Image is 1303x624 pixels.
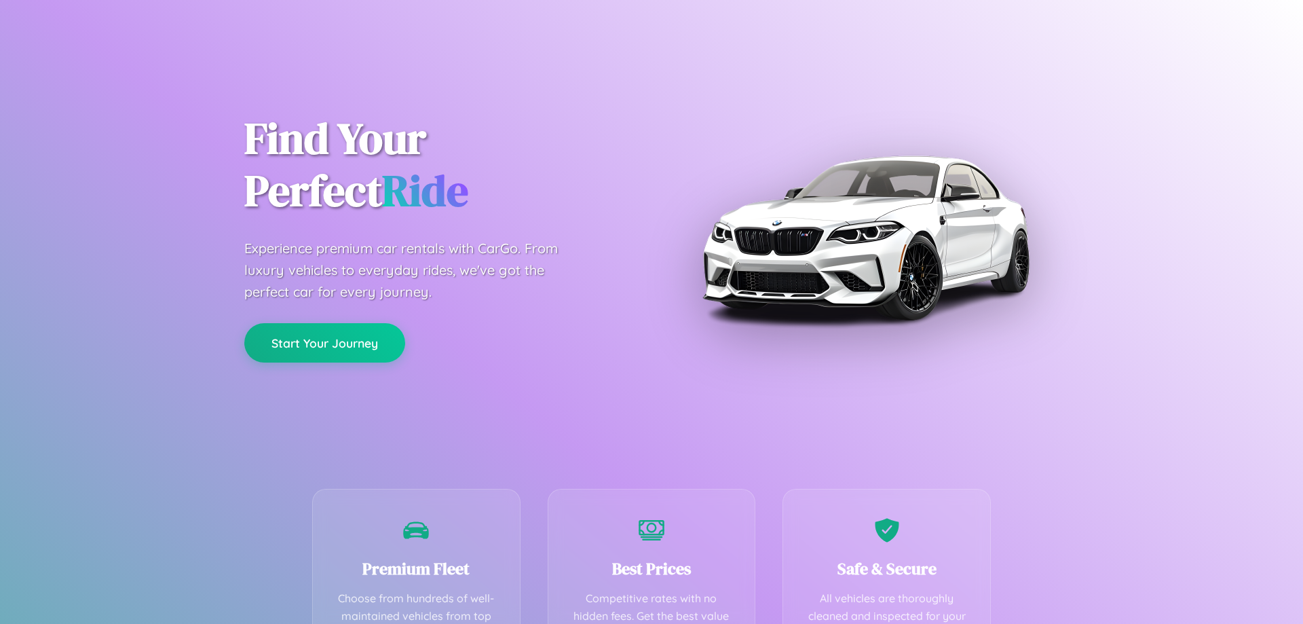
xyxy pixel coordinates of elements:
[382,161,468,220] span: Ride
[804,557,970,580] h3: Safe & Secure
[244,238,584,303] p: Experience premium car rentals with CarGo. From luxury vehicles to everyday rides, we've got the ...
[244,323,405,363] button: Start Your Journey
[333,557,499,580] h3: Premium Fleet
[696,68,1035,407] img: Premium BMW car rental vehicle
[569,557,735,580] h3: Best Prices
[244,113,631,217] h1: Find Your Perfect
